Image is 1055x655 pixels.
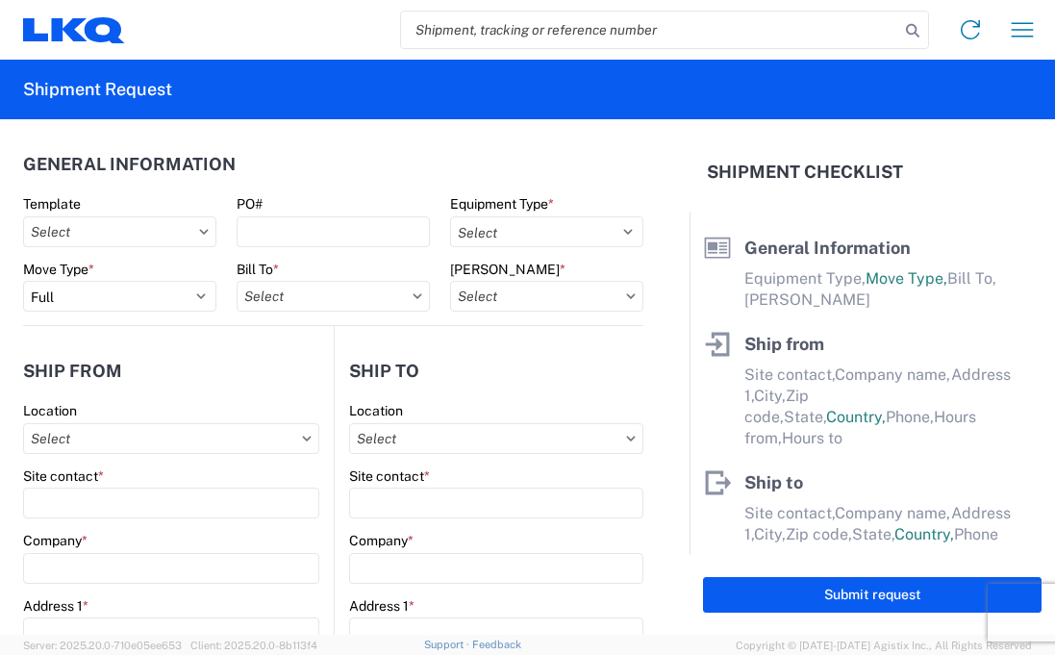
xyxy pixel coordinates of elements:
span: City, [754,387,786,405]
input: Select [23,423,319,454]
label: Address 1 [349,597,414,615]
input: Shipment, tracking or reference number [401,12,899,48]
label: Site contact [349,467,430,485]
span: Ship from [744,334,824,354]
span: State, [784,408,826,426]
h2: General Information [23,155,236,174]
h2: Shipment Request [23,78,172,101]
label: Company [23,532,88,549]
span: Copyright © [DATE]-[DATE] Agistix Inc., All Rights Reserved [736,637,1032,654]
span: General Information [744,238,911,258]
span: Phone, [886,408,934,426]
span: Site contact, [744,504,835,522]
a: Support [424,639,472,650]
span: Phone [954,525,998,543]
span: [PERSON_NAME] [744,290,870,309]
span: Client: 2025.20.0-8b113f4 [190,640,317,651]
label: Site contact [23,467,104,485]
label: PO# [237,195,263,213]
input: Select [237,281,430,312]
span: Country, [894,525,954,543]
label: Address 1 [23,597,88,615]
span: City, [754,525,786,543]
h2: Ship to [349,362,419,381]
label: Bill To [237,261,279,278]
span: Site contact, [744,365,835,384]
span: Zip code, [786,525,852,543]
span: Bill To, [947,269,996,288]
input: Select [450,281,643,312]
span: Company name, [835,365,951,384]
label: Move Type [23,261,94,278]
label: [PERSON_NAME] [450,261,565,278]
span: Country, [826,408,886,426]
button: Submit request [703,577,1042,613]
span: Move Type, [866,269,947,288]
span: Server: 2025.20.0-710e05ee653 [23,640,182,651]
label: Equipment Type [450,195,554,213]
span: Hours to [782,429,842,447]
label: Location [349,402,403,419]
h2: Ship from [23,362,122,381]
input: Select [23,216,216,247]
label: Location [23,402,77,419]
label: Company [349,532,414,549]
span: Ship to [744,472,803,492]
a: Feedback [472,639,521,650]
span: Company name, [835,504,951,522]
span: Equipment Type, [744,269,866,288]
label: Template [23,195,81,213]
input: Select [349,423,644,454]
h2: Shipment Checklist [707,161,903,184]
span: State, [852,525,894,543]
